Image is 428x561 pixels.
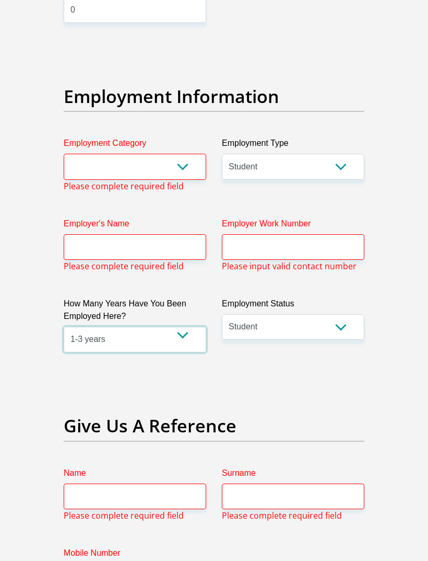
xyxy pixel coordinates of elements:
input: Employer's Name [64,234,206,260]
input: Employer Work Number [222,234,364,260]
label: Surname [222,467,364,484]
span: Please complete required field [222,509,342,522]
span: Please complete required field [64,180,184,192]
span: Please complete required field [64,260,184,272]
label: Employment Type [222,137,364,154]
label: How Many Years Have You Been Employed Here? [64,297,206,327]
label: Employer Work Number [222,217,364,234]
label: Employment Category [64,137,206,154]
h2: Employment Information [64,86,364,107]
label: Employment Status [222,297,364,314]
input: Name [64,484,206,509]
h2: Give Us A Reference [64,415,364,437]
label: Name [64,467,206,484]
span: Please complete required field [64,509,184,522]
label: Employer's Name [64,217,206,234]
input: Surname [222,484,364,509]
span: Please input valid contact number [222,260,356,272]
